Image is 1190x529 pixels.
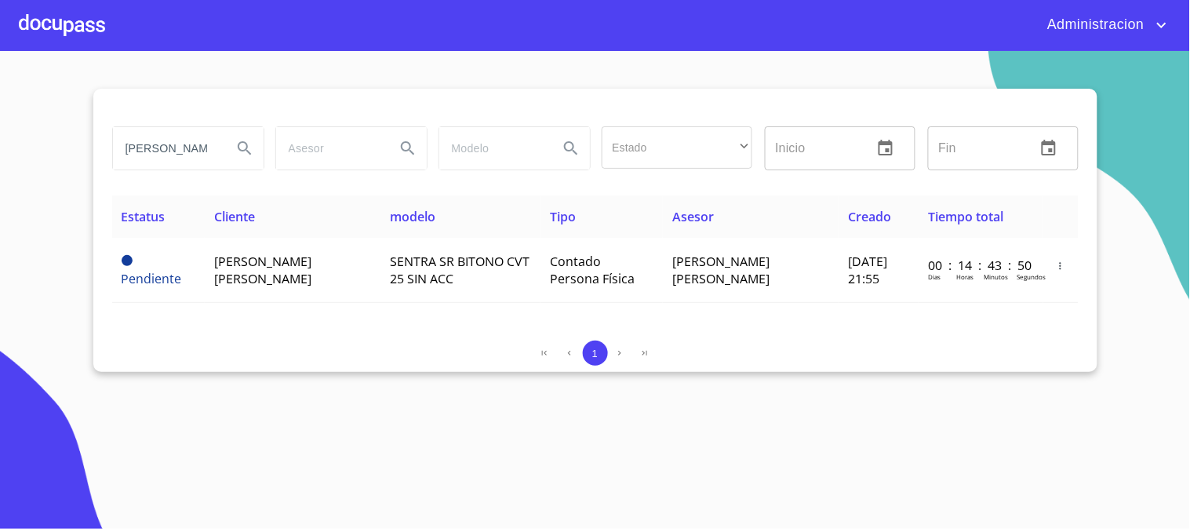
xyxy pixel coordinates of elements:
[956,272,973,281] p: Horas
[122,255,133,266] span: Pendiente
[552,130,590,167] button: Search
[928,208,1003,225] span: Tiempo total
[928,272,941,281] p: Dias
[390,253,529,287] span: SENTRA SR BITONO CVT 25 SIN ACC
[848,253,887,287] span: [DATE] 21:55
[1017,272,1046,281] p: Segundos
[1035,13,1171,38] button: account of current user
[928,257,1034,274] p: 00 : 14 : 43 : 50
[984,272,1008,281] p: Minutos
[389,130,427,167] button: Search
[276,127,383,170] input: search
[592,348,598,359] span: 1
[439,127,546,170] input: search
[672,253,770,287] span: [PERSON_NAME] [PERSON_NAME]
[583,341,608,366] button: 1
[602,126,752,169] div: ​
[1035,13,1152,38] span: Administracion
[672,208,714,225] span: Asesor
[550,208,576,225] span: Tipo
[122,208,166,225] span: Estatus
[226,130,264,167] button: Search
[848,208,891,225] span: Creado
[113,127,220,170] input: search
[390,208,435,225] span: modelo
[550,253,635,287] span: Contado Persona Física
[214,208,255,225] span: Cliente
[214,253,311,287] span: [PERSON_NAME] [PERSON_NAME]
[122,270,182,287] span: Pendiente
